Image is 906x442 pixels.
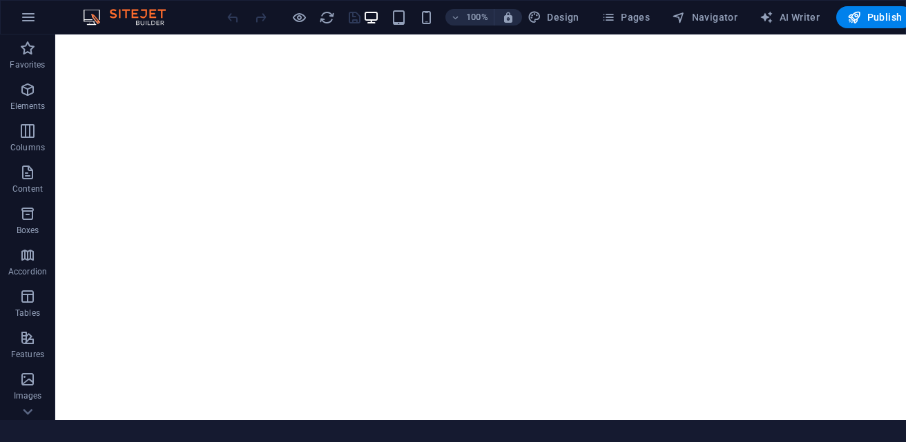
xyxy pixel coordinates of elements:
[14,390,42,401] p: Images
[847,10,902,24] span: Publish
[528,10,579,24] span: Design
[466,9,488,26] h6: 100%
[596,6,655,28] button: Pages
[79,9,183,26] img: Editor Logo
[17,225,39,236] p: Boxes
[666,6,743,28] button: Navigator
[12,183,43,194] p: Content
[318,9,335,26] button: reload
[754,6,825,28] button: AI Writer
[760,10,820,24] span: AI Writer
[11,349,44,360] p: Features
[10,142,45,153] p: Columns
[522,6,585,28] button: Design
[319,10,335,26] i: Reload page
[502,11,514,23] i: On resize automatically adjust zoom level to fit chosen device.
[522,6,585,28] div: Design (Ctrl+Alt+Y)
[601,10,650,24] span: Pages
[10,101,46,112] p: Elements
[445,9,494,26] button: 100%
[15,308,40,319] p: Tables
[8,266,47,277] p: Accordion
[10,59,45,70] p: Favorites
[672,10,738,24] span: Navigator
[291,9,307,26] button: Click here to leave preview mode and continue editing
